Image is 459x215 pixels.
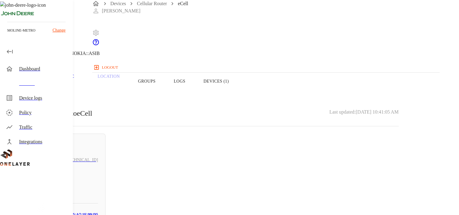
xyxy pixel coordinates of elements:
[65,157,98,163] h6: [TECHNICAL_ID]
[329,108,399,119] h3: Last updated: [DATE] 10:41:05 AM
[110,1,126,6] a: Devices
[137,1,167,6] a: Cellular Router
[89,62,129,101] a: Location
[92,63,440,72] a: logout
[92,42,100,47] a: onelayer-support
[129,62,165,101] button: Groups
[92,63,120,72] button: logout
[15,108,92,119] p: Devices connected to eCell
[165,62,194,101] button: Logs
[194,62,238,101] button: Devices (1)
[102,7,140,15] p: [PERSON_NAME]
[92,42,100,47] span: Support Portal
